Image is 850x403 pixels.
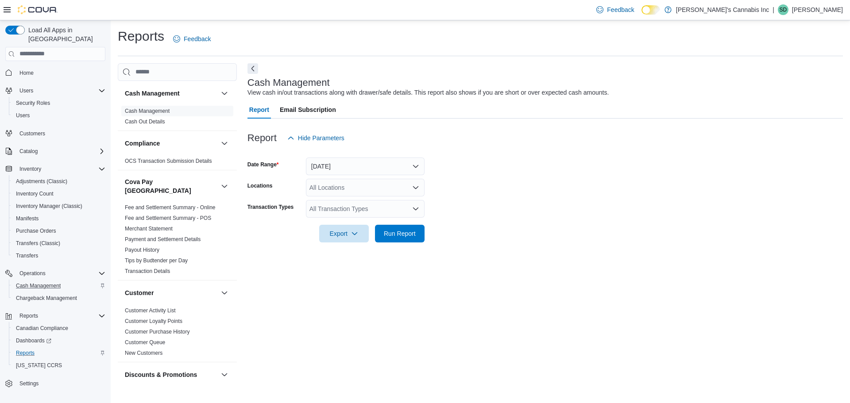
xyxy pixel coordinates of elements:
[219,181,230,192] button: Cova Pay [GEOGRAPHIC_DATA]
[12,348,38,358] a: Reports
[2,310,109,322] button: Reports
[2,84,109,97] button: Users
[9,188,109,200] button: Inventory Count
[12,335,105,346] span: Dashboards
[16,378,42,389] a: Settings
[9,347,109,359] button: Reports
[16,349,35,357] span: Reports
[12,360,66,371] a: [US_STATE] CCRS
[12,238,64,249] a: Transfers (Classic)
[319,225,369,242] button: Export
[16,268,49,279] button: Operations
[16,128,105,139] span: Customers
[125,318,182,324] a: Customer Loyalty Points
[9,334,109,347] a: Dashboards
[12,213,42,224] a: Manifests
[412,205,419,212] button: Open list of options
[125,89,217,98] button: Cash Management
[16,311,42,321] button: Reports
[125,225,173,232] span: Merchant Statement
[125,329,190,335] a: Customer Purchase History
[778,4,788,15] div: Sean Duffy
[16,100,50,107] span: Security Roles
[125,236,201,242] a: Payment and Settlement Details
[9,292,109,304] button: Chargeback Management
[125,177,217,195] button: Cova Pay [GEOGRAPHIC_DATA]
[2,145,109,157] button: Catalog
[125,226,173,232] a: Merchant Statement
[16,146,41,157] button: Catalog
[125,246,159,253] span: Payout History
[12,360,105,371] span: Washington CCRS
[170,30,214,48] a: Feedback
[16,112,30,119] span: Users
[12,110,33,121] a: Users
[12,176,105,187] span: Adjustments (Classic)
[16,67,105,78] span: Home
[125,350,162,356] a: New Customers
[125,107,170,115] span: Cash Management
[12,188,57,199] a: Inventory Count
[9,322,109,334] button: Canadian Compliance
[2,377,109,390] button: Settings
[16,178,67,185] span: Adjustments (Classic)
[118,305,237,362] div: Customer
[19,312,38,319] span: Reports
[125,108,170,114] a: Cash Management
[593,1,637,19] a: Feedback
[12,238,105,249] span: Transfers (Classic)
[9,175,109,188] button: Adjustments (Classic)
[19,69,34,77] span: Home
[125,204,216,211] a: Fee and Settlement Summary - Online
[384,229,416,238] span: Run Report
[16,190,54,197] span: Inventory Count
[607,5,634,14] span: Feedback
[125,288,154,297] h3: Customer
[780,4,787,15] span: SD
[12,226,60,236] a: Purchase Orders
[19,87,33,94] span: Users
[125,339,165,345] a: Customer Queue
[125,307,176,314] a: Customer Activity List
[125,89,180,98] h3: Cash Management
[773,4,774,15] p: |
[16,252,38,259] span: Transfers
[16,362,62,369] span: [US_STATE] CCRS
[25,26,105,43] span: Load All Apps in [GEOGRAPHIC_DATA]
[247,88,609,97] div: View cash in/out transactions along with drawer/safe details. This report also shows if you are s...
[19,148,38,155] span: Catalog
[125,370,217,379] button: Discounts & Promotions
[284,129,348,147] button: Hide Parameters
[125,257,188,264] a: Tips by Budtender per Day
[9,212,109,225] button: Manifests
[125,268,170,274] a: Transaction Details
[12,348,105,358] span: Reports
[249,101,269,119] span: Report
[16,146,105,157] span: Catalog
[298,134,344,142] span: Hide Parameters
[19,165,41,173] span: Inventory
[125,139,217,148] button: Compliance
[16,164,45,174] button: Inventory
[125,247,159,253] a: Payout History
[219,138,230,149] button: Compliance
[118,202,237,280] div: Cova Pay [GEOGRAPHIC_DATA]
[247,182,273,189] label: Locations
[247,77,330,88] h3: Cash Management
[12,226,105,236] span: Purchase Orders
[12,98,54,108] a: Security Roles
[676,4,769,15] p: [PERSON_NAME]'s Cannabis Inc
[16,85,105,96] span: Users
[12,280,105,291] span: Cash Management
[12,293,81,303] a: Chargeback Management
[12,280,64,291] a: Cash Management
[16,268,105,279] span: Operations
[9,237,109,249] button: Transfers (Classic)
[16,311,105,321] span: Reports
[12,201,86,211] a: Inventory Manager (Classic)
[16,295,77,302] span: Chargeback Management
[2,127,109,140] button: Customers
